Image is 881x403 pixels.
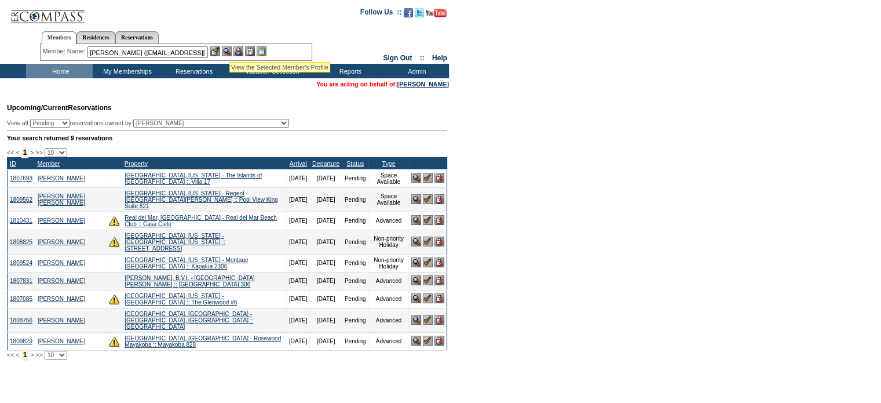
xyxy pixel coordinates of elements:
img: View Reservation [411,237,421,246]
span: << [7,149,14,156]
td: [DATE] [310,254,342,272]
a: 1808825 [10,239,32,245]
img: View Reservation [411,194,421,204]
td: [DATE] [310,290,342,308]
div: Your search returned 9 reservations [7,135,447,141]
a: Type [382,160,395,167]
img: View Reservation [411,173,421,183]
span: << [7,351,14,358]
span: Upcoming/Current [7,104,68,112]
a: 1808756 [10,317,32,324]
a: [PERSON_NAME] [38,260,85,266]
td: [DATE] [287,290,310,308]
td: Pending [342,272,368,290]
td: Home [26,64,93,78]
img: Subscribe to our YouTube Channel [426,9,447,17]
img: Follow us on Twitter [415,8,424,17]
a: Follow us on Twitter [415,12,424,19]
td: Pending [342,290,368,308]
img: Confirm Reservation [423,257,433,267]
td: Pending [342,254,368,272]
img: View Reservation [411,257,421,267]
a: Arrival [290,160,307,167]
td: Follow Us :: [360,7,401,21]
a: 1807085 [10,296,32,302]
a: [GEOGRAPHIC_DATA], [US_STATE] - Regent [GEOGRAPHIC_DATA][PERSON_NAME] :: Pool View King Suite 821 [125,190,278,209]
a: Status [346,160,364,167]
td: Pending [342,212,368,230]
img: Cancel Reservation [434,237,444,246]
td: [DATE] [287,332,310,350]
img: Become our fan on Facebook [404,8,413,17]
a: [PERSON_NAME] [38,278,85,284]
a: Real del Mar, [GEOGRAPHIC_DATA] - Real del Mar Beach Club :: Casa Cielo [125,215,277,227]
img: Cancel Reservation [434,275,444,285]
a: [GEOGRAPHIC_DATA], [US_STATE] - [GEOGRAPHIC_DATA], [US_STATE] :: [STREET_ADDRESS] [125,233,225,252]
td: Pending [342,169,368,187]
td: Advanced [368,308,409,332]
td: [DATE] [287,254,310,272]
td: [DATE] [287,187,310,212]
img: View [222,46,232,56]
a: [PERSON_NAME] [38,317,85,324]
td: Space Available [368,187,409,212]
td: [DATE] [310,272,342,290]
img: View Reservation [411,336,421,346]
img: View Reservation [411,215,421,225]
img: Cancel Reservation [434,336,444,346]
td: Vacation Collection [226,64,316,78]
span: 1 [21,147,29,158]
td: [DATE] [287,169,310,187]
a: [GEOGRAPHIC_DATA], [US_STATE] - Montage [GEOGRAPHIC_DATA] :: Kapalua 2306 [125,257,248,270]
td: [DATE] [310,332,342,350]
img: There are insufficient days and/or tokens to cover this reservation [109,237,119,247]
img: b_edit.gif [210,46,220,56]
a: 1807831 [10,278,32,284]
span: >> [35,351,42,358]
td: Pending [342,332,368,350]
td: Non-priority Holiday [368,254,409,272]
td: Non-priority Holiday [368,230,409,254]
img: There are insufficient days and/or tokens to cover this reservation [109,294,119,304]
a: [PERSON_NAME] [38,296,85,302]
a: Departure [312,160,339,167]
a: [PERSON_NAME] [PERSON_NAME] [38,193,85,206]
a: Subscribe to our YouTube Channel [426,12,447,19]
a: Reservations [115,31,159,43]
td: [DATE] [310,230,342,254]
a: [PERSON_NAME] [38,217,85,224]
a: Member [37,160,60,167]
td: Space Available [368,169,409,187]
a: 1809524 [10,260,32,266]
img: Cancel Reservation [434,293,444,303]
td: [DATE] [287,212,310,230]
img: There are insufficient days and/or tokens to cover this reservation [109,216,119,226]
span: :: [420,54,425,62]
a: Sign Out [383,54,412,62]
td: [DATE] [310,308,342,332]
img: Reservations [245,46,255,56]
a: [PERSON_NAME] [397,81,449,88]
td: My Memberships [93,64,159,78]
img: Impersonate [233,46,243,56]
a: 1810431 [10,217,32,224]
img: Cancel Reservation [434,173,444,183]
div: Member Name: [43,46,87,56]
span: >> [35,149,42,156]
td: Advanced [368,290,409,308]
a: [PERSON_NAME] [38,175,85,181]
img: Confirm Reservation [423,315,433,325]
font: You are acting on behalf of: [316,81,449,88]
img: Confirm Reservation [423,194,433,204]
a: [PERSON_NAME], B.V.I. - [GEOGRAPHIC_DATA][PERSON_NAME] :: [GEOGRAPHIC_DATA] 306 [125,275,254,288]
a: [PERSON_NAME] [38,338,85,344]
img: Cancel Reservation [434,257,444,267]
img: Cancel Reservation [434,215,444,225]
span: > [30,351,34,358]
a: [GEOGRAPHIC_DATA], [GEOGRAPHIC_DATA] - Rosewood Mayakoba :: Mayakoba 828 [125,335,281,348]
td: [DATE] [310,187,342,212]
td: Advanced [368,272,409,290]
a: [GEOGRAPHIC_DATA], [US_STATE] - [GEOGRAPHIC_DATA] :: The Glenwood #6 [125,293,237,306]
td: Pending [342,230,368,254]
td: [DATE] [287,230,310,254]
